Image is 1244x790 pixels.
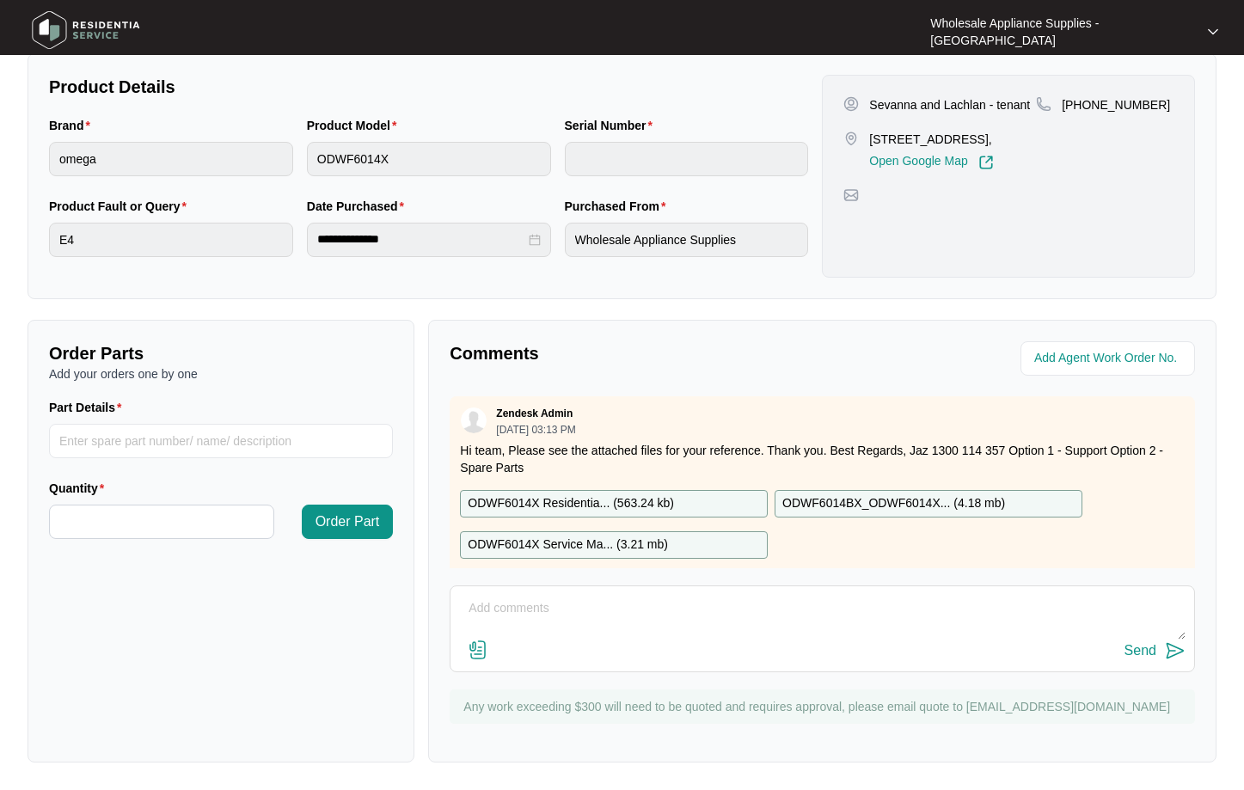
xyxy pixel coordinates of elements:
img: map-pin [843,187,859,203]
p: ODWF6014BX_ODWF6014X... ( 4.18 mb ) [782,494,1005,513]
label: Date Purchased [307,198,411,215]
img: Link-External [978,155,994,170]
img: user-pin [843,96,859,112]
p: ODWF6014X Service Ma... ( 3.21 mb ) [468,536,668,554]
p: Hi team, Please see the attached files for your reference. Thank you. Best Regards, Jaz 1300 114 ... [460,442,1185,476]
p: ODWF6014X Residentia... ( 563.24 kb ) [468,494,674,513]
img: send-icon.svg [1165,640,1186,661]
img: dropdown arrow [1208,28,1218,36]
span: Order Part [316,511,380,532]
a: Open Google Map [869,155,993,170]
button: Order Part [302,505,394,539]
input: Date Purchased [317,230,525,248]
img: file-attachment-doc.svg [468,640,488,660]
input: Purchased From [565,223,809,257]
p: [PHONE_NUMBER] [1062,96,1170,113]
label: Brand [49,117,97,134]
img: residentia service logo [26,4,146,56]
label: Quantity [49,480,111,497]
p: [STREET_ADDRESS], [869,131,993,148]
p: [DATE] 03:13 PM [496,425,575,435]
p: Add your orders one by one [49,365,393,383]
p: Any work exceeding $300 will need to be quoted and requires approval, please email quote to [EMAI... [463,698,1186,715]
img: map-pin [843,131,859,146]
p: Order Parts [49,341,393,365]
p: Sevanna and Lachlan - tenant [869,96,1030,113]
input: Brand [49,142,293,176]
img: map-pin [1036,96,1051,112]
img: user.svg [461,407,487,433]
button: Send [1125,640,1186,663]
input: Quantity [50,505,273,538]
input: Part Details [49,424,393,458]
label: Product Fault or Query [49,198,193,215]
p: Product Details [49,75,808,99]
input: Serial Number [565,142,809,176]
label: Purchased From [565,198,673,215]
label: Part Details [49,399,129,416]
input: Add Agent Work Order No. [1034,348,1185,369]
label: Serial Number [565,117,659,134]
label: Product Model [307,117,404,134]
p: Zendesk Admin [496,407,573,420]
p: Comments [450,341,810,365]
input: Product Fault or Query [49,223,293,257]
div: Send [1125,643,1156,658]
input: Product Model [307,142,551,176]
p: Wholesale Appliance Supplies - [GEOGRAPHIC_DATA] [930,15,1192,49]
